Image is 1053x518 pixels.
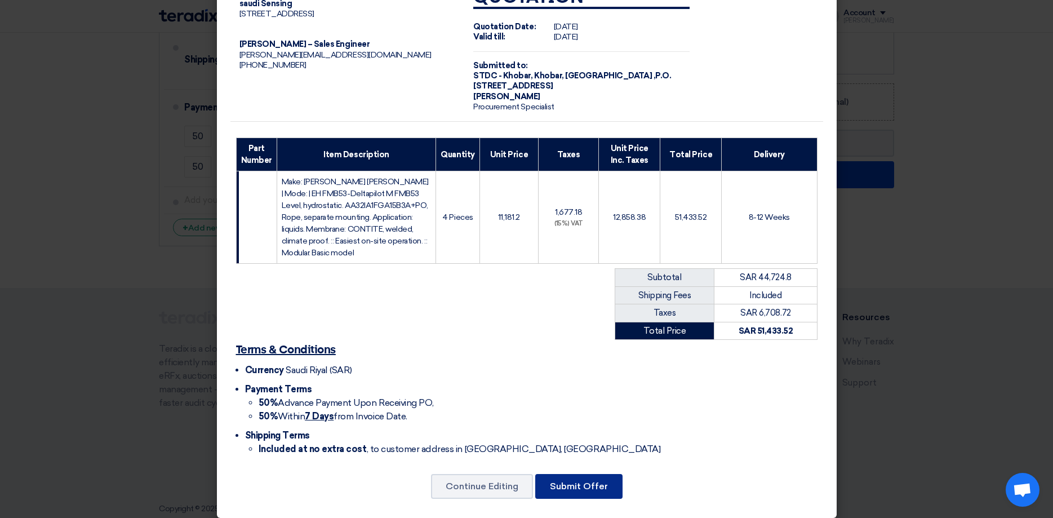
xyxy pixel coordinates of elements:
[473,71,671,91] span: Khobar, [GEOGRAPHIC_DATA] ,P.O. [STREET_ADDRESS]
[554,32,578,42] span: [DATE]
[236,138,277,171] th: Part Number
[473,22,536,32] strong: Quotation Date:
[615,269,714,287] td: Subtotal
[613,212,646,222] span: 12,858.38
[245,430,310,441] span: Shipping Terms
[259,442,817,456] li: , to customer address in [GEOGRAPHIC_DATA], [GEOGRAPHIC_DATA]
[239,9,314,19] span: [STREET_ADDRESS]
[660,138,722,171] th: Total Price
[259,397,278,408] strong: 50%
[431,474,533,499] button: Continue Editing
[615,322,714,340] td: Total Price
[473,71,532,81] span: STDC - Khobar,
[479,138,539,171] th: Unit Price
[473,102,554,112] span: Procurement Specialist
[245,384,312,395] span: Payment Terms
[554,22,578,32] span: [DATE]
[282,177,429,258] span: Make: [PERSON_NAME] [PERSON_NAME] | Mode: | EH FMB53-Deltapilot M FMB53 Level, hydrostatic. AA32I...
[749,290,781,300] span: Included
[286,365,352,375] span: Saudi Riyal (SAR)
[722,138,817,171] th: Delivery
[749,212,790,222] span: 8-12 Weeks
[473,61,528,70] strong: Submitted to:
[498,212,520,222] span: 11,181.2
[473,32,505,42] strong: Valid till:
[555,207,582,217] span: 1,677.18
[442,212,473,222] span: 4 Pieces
[259,411,278,422] strong: 50%
[239,50,432,60] span: [PERSON_NAME][EMAIL_ADDRESS][DOMAIN_NAME]
[473,92,540,101] span: [PERSON_NAME]
[236,344,336,356] u: Terms & Conditions
[1006,473,1039,507] div: Open chat
[239,39,456,50] div: [PERSON_NAME] – Sales Engineer
[615,286,714,304] td: Shipping Fees
[739,326,793,336] strong: SAR 51,433.52
[259,397,434,408] span: Advance Payment Upon Receiving PO,
[239,60,306,70] span: [PHONE_NUMBER]
[675,212,707,222] span: 51,433.52
[277,138,436,171] th: Item Description
[615,304,714,322] td: Taxes
[543,219,594,229] div: (15%) VAT
[535,474,623,499] button: Submit Offer
[259,444,367,454] strong: Included at no extra cost
[259,411,407,422] span: Within from Invoice Date.
[539,138,599,171] th: Taxes
[740,308,790,318] span: SAR 6,708.72
[714,269,817,287] td: SAR 44,724.8
[245,365,284,375] span: Currency
[599,138,660,171] th: Unit Price Inc. Taxes
[305,411,334,422] u: 7 Days
[436,138,479,171] th: Quantity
